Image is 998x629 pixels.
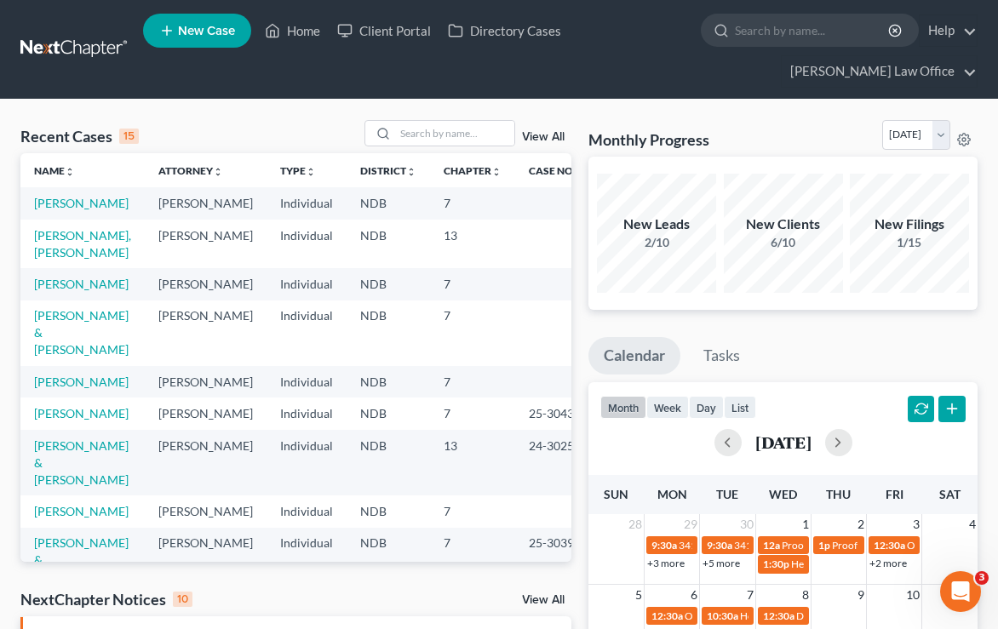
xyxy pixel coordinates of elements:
span: 28 [627,514,644,535]
button: list [724,396,756,419]
a: [PERSON_NAME] [34,375,129,389]
td: 24-30250 [515,430,597,495]
span: Hearing for [PERSON_NAME] [740,609,873,622]
div: 10 [173,592,192,607]
a: Attorneyunfold_more [158,164,223,177]
span: 29 [682,514,699,535]
td: NDB [347,187,430,219]
td: 7 [430,495,515,527]
span: Thu [826,487,851,501]
div: 1/15 [850,234,969,251]
span: 9 [856,585,866,605]
a: Case Nounfold_more [529,164,583,177]
h3: Monthly Progress [588,129,709,150]
td: [PERSON_NAME] [145,528,267,593]
span: 12a [763,539,780,552]
span: Wed [769,487,797,501]
h2: [DATE] [755,433,812,451]
button: week [646,396,689,419]
td: [PERSON_NAME] [145,220,267,268]
span: 3 [975,571,989,585]
a: [PERSON_NAME] & [PERSON_NAME] [34,308,129,357]
a: Nameunfold_more [34,164,75,177]
td: Individual [267,187,347,219]
a: [PERSON_NAME] Law Office [782,56,977,87]
span: Discharge Granted for [PERSON_NAME] [796,609,978,622]
i: unfold_more [213,167,223,177]
span: Mon [657,487,687,501]
td: NDB [347,397,430,429]
a: [PERSON_NAME] [34,277,129,291]
td: Individual [267,495,347,527]
input: Search by name... [395,121,514,146]
span: 6 [689,585,699,605]
span: Sat [939,487,961,501]
span: 12:30a [651,609,683,622]
input: Search by name... [735,14,891,46]
span: 30 [738,514,755,535]
div: 2/10 [597,234,716,251]
span: 1:30p [763,558,789,570]
td: NDB [347,430,430,495]
td: [PERSON_NAME] [145,268,267,300]
span: Fri [886,487,903,501]
a: Tasks [688,337,755,375]
td: 7 [430,300,515,366]
a: View All [522,594,565,606]
div: NextChapter Notices [20,589,192,609]
span: 9:30a [707,539,732,552]
div: New Filings [850,214,969,234]
span: Tue [716,487,738,501]
td: Individual [267,268,347,300]
span: 10 [904,585,921,605]
i: unfold_more [65,167,75,177]
td: Individual [267,220,347,268]
span: Sun [604,487,628,501]
td: 25-30431 [515,397,597,429]
td: [PERSON_NAME] [145,397,267,429]
a: [PERSON_NAME] & [PERSON_NAME] [34,438,129,487]
td: 7 [430,187,515,219]
button: day [689,396,724,419]
td: Individual [267,300,347,366]
a: [PERSON_NAME], [PERSON_NAME] [34,228,131,260]
td: Individual [267,430,347,495]
span: 9:30a [651,539,677,552]
span: New Case [178,25,235,37]
td: Individual [267,528,347,593]
span: 12:30a [763,609,794,622]
td: [PERSON_NAME] [145,430,267,495]
td: 7 [430,366,515,397]
a: Client Portal [329,15,439,46]
td: [PERSON_NAME] [145,495,267,527]
td: NDB [347,220,430,268]
a: Directory Cases [439,15,570,46]
div: New Leads [597,214,716,234]
td: NDB [347,366,430,397]
a: [PERSON_NAME] [34,196,129,210]
td: [PERSON_NAME] [145,187,267,219]
span: 1 [800,514,811,535]
a: [PERSON_NAME] & [PERSON_NAME] [34,535,129,584]
span: 1p [818,539,830,552]
span: 8 [800,585,811,605]
i: unfold_more [406,167,416,177]
span: 341(a) meeting for [PERSON_NAME] & [PERSON_NAME] [734,539,989,552]
span: 10:30a [707,609,738,622]
td: Individual [267,397,347,429]
div: 15 [119,129,139,144]
a: Typeunfold_more [280,164,316,177]
td: NDB [347,528,430,593]
td: Individual [267,366,347,397]
a: [PERSON_NAME] [34,504,129,518]
td: NDB [347,495,430,527]
span: Objections to Discharge Due (PFMC-7) for [PERSON_NAME] [685,609,954,622]
i: unfold_more [306,167,316,177]
span: Hearing for [PERSON_NAME] [791,558,924,570]
span: 5 [634,585,644,605]
a: View All [522,131,565,143]
button: month [600,396,646,419]
iframe: Intercom live chat [940,571,981,612]
span: 7 [745,585,755,605]
a: +3 more [647,557,685,569]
